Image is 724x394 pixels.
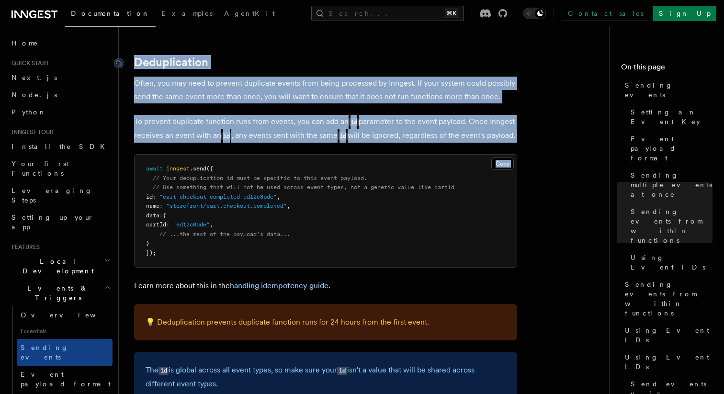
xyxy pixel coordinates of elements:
span: await [146,165,163,172]
button: Search...⌘K [311,6,464,21]
a: handling idempotency guide [230,281,328,290]
span: Essentials [17,324,113,339]
span: Event payload format [21,371,111,388]
span: Features [8,243,40,251]
span: : [159,212,163,219]
a: AgentKit [218,3,281,26]
p: Learn more about this in the . [134,279,517,293]
code: id [338,132,348,140]
span: Sending events from within functions [631,207,713,245]
span: // ...the rest of the payload's data... [159,231,290,237]
a: Documentation [65,3,156,27]
span: ({ [206,165,213,172]
span: }); [146,249,156,256]
span: Events & Triggers [8,283,104,303]
a: Node.js [8,86,113,103]
span: Documentation [71,10,150,17]
code: id [221,132,231,140]
kbd: ⌘K [445,9,458,18]
a: Sending multiple events at once [627,167,713,203]
span: Next.js [11,74,57,81]
span: : [159,203,163,209]
span: Local Development [8,257,104,276]
span: } [146,240,149,247]
span: Setting up your app [11,214,94,231]
p: 💡 Deduplication prevents duplicate function runs for 24 hours from the first event. [146,315,506,329]
button: Events & Triggers [8,280,113,306]
span: Install the SDK [11,143,111,150]
a: Install the SDK [8,138,113,155]
span: .send [190,165,206,172]
span: Leveraging Steps [11,187,92,204]
span: "ed12c8bde" [173,221,210,228]
span: Event payload format [631,134,713,163]
span: name [146,203,159,209]
span: , [277,193,280,200]
span: // Your deduplication id must be specific to this event payload. [153,175,367,181]
a: Sending events [17,339,113,366]
span: Python [11,108,46,116]
span: AgentKit [224,10,275,17]
span: Home [11,38,38,48]
span: Sending multiple events at once [631,170,713,199]
a: Setting up your app [8,209,113,236]
button: Local Development [8,253,113,280]
span: Your first Functions [11,160,68,177]
span: "cart-checkout-completed-ed12c8bde" [159,193,277,200]
span: Examples [161,10,213,17]
a: Using Event IDs [621,349,713,375]
span: Inngest tour [8,128,54,136]
span: inngest [166,165,190,172]
span: , [287,203,290,209]
span: Sending events from within functions [625,280,713,318]
span: Using Event IDs [625,326,713,345]
span: Using Event IDs [631,253,713,272]
button: Toggle dark mode [523,8,546,19]
span: // Use something that will not be used across event types, not a generic value like cartId [153,184,454,191]
a: Home [8,34,113,52]
a: Using Event IDs [627,249,713,276]
span: cartId [146,221,166,228]
a: Sending events from within functions [621,276,713,322]
span: { [163,212,166,219]
span: Sending events [625,80,713,100]
a: Setting an Event Key [627,103,713,130]
a: Sending events from within functions [627,203,713,249]
a: Event payload format [627,130,713,167]
button: Copy [491,158,514,170]
span: id [146,193,153,200]
p: To prevent duplicate function runs from events, you can add an parameter to the event payload. On... [134,115,517,143]
a: Next.js [8,69,113,86]
span: : [166,221,170,228]
a: Contact sales [562,6,649,21]
code: id [337,367,347,375]
a: Using Event IDs [621,322,713,349]
span: Quick start [8,59,49,67]
a: Overview [17,306,113,324]
span: : [153,193,156,200]
span: Sending events [21,344,68,361]
span: Overview [21,311,119,319]
a: Deduplication [134,56,208,69]
span: Setting an Event Key [631,107,713,126]
a: Examples [156,3,218,26]
h4: On this page [621,61,713,77]
a: Leveraging Steps [8,182,113,209]
a: Your first Functions [8,155,113,182]
span: Using Event IDs [625,352,713,371]
a: Event payload format [17,366,113,393]
a: Python [8,103,113,121]
a: Sign Up [653,6,716,21]
code: id [349,118,359,126]
p: Often, you may need to prevent duplicate events from being processed by Inngest. If your system c... [134,77,517,103]
span: "storefront/cart.checkout.completed" [166,203,287,209]
a: Sending events [621,77,713,103]
code: id [158,367,169,375]
p: The is global across all event types, so make sure your isn't a value that will be shared across ... [146,363,506,391]
span: Node.js [11,91,57,99]
span: , [210,221,213,228]
span: data [146,212,159,219]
